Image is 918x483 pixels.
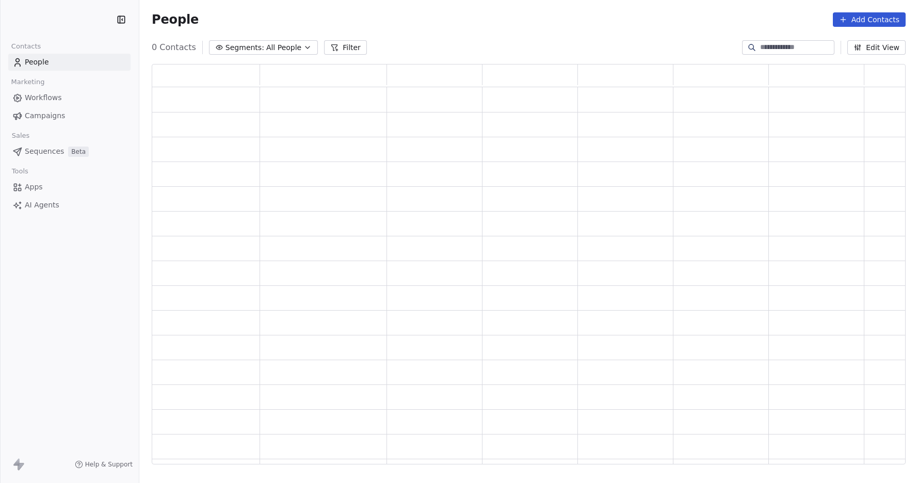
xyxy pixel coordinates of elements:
[266,42,301,53] span: All People
[152,12,199,27] span: People
[68,147,89,157] span: Beta
[7,164,33,179] span: Tools
[833,12,906,27] button: Add Contacts
[7,39,45,54] span: Contacts
[25,182,43,192] span: Apps
[7,128,34,143] span: Sales
[8,54,131,71] a: People
[7,74,49,90] span: Marketing
[152,41,196,54] span: 0 Contacts
[85,460,133,469] span: Help & Support
[25,200,59,211] span: AI Agents
[8,89,131,106] a: Workflows
[75,460,133,469] a: Help & Support
[25,110,65,121] span: Campaigns
[25,92,62,103] span: Workflows
[8,143,131,160] a: SequencesBeta
[25,57,49,68] span: People
[8,107,131,124] a: Campaigns
[324,40,367,55] button: Filter
[25,146,64,157] span: Sequences
[8,179,131,196] a: Apps
[226,42,264,53] span: Segments:
[8,197,131,214] a: AI Agents
[847,40,906,55] button: Edit View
